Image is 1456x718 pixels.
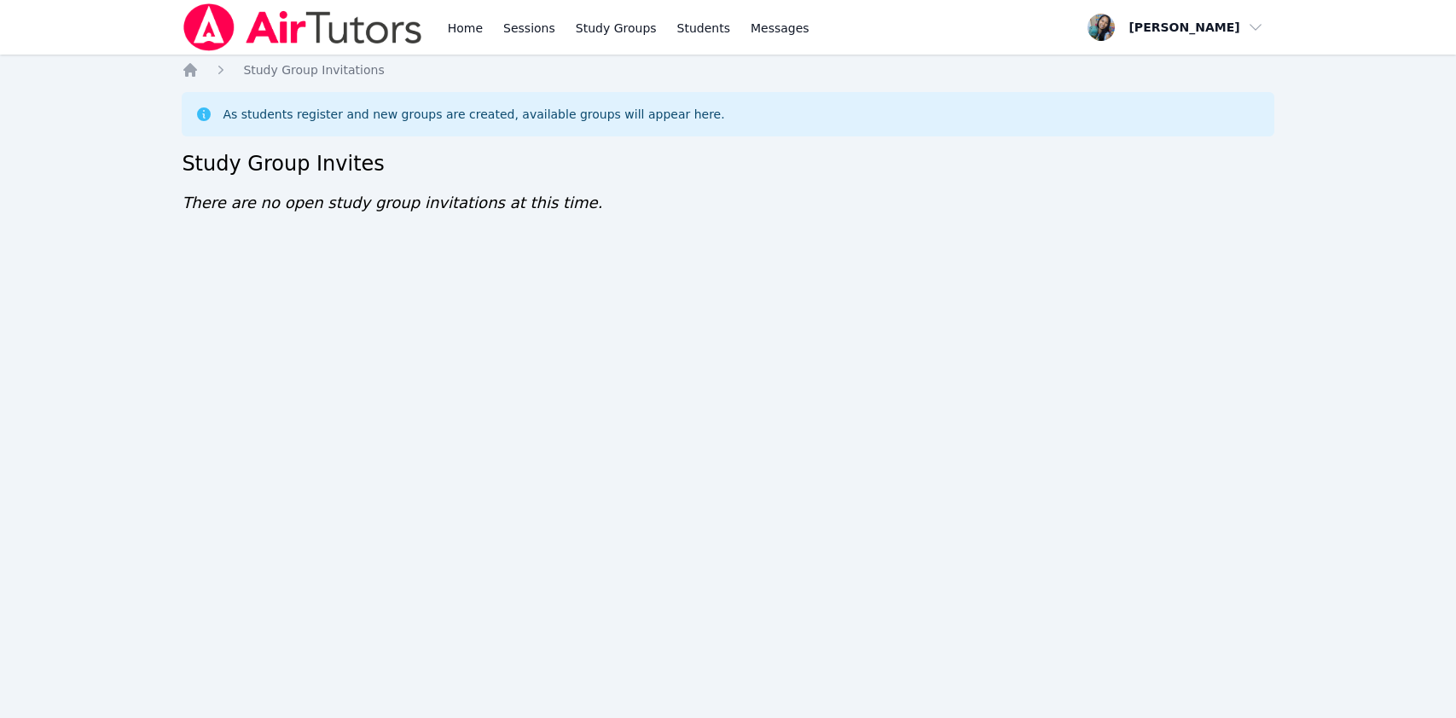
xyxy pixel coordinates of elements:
span: Study Group Invitations [243,63,384,77]
img: Air Tutors [182,3,423,51]
a: Study Group Invitations [243,61,384,78]
div: As students register and new groups are created, available groups will appear here. [223,106,724,123]
span: There are no open study group invitations at this time. [182,194,602,211]
h2: Study Group Invites [182,150,1273,177]
nav: Breadcrumb [182,61,1273,78]
span: Messages [751,20,809,37]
